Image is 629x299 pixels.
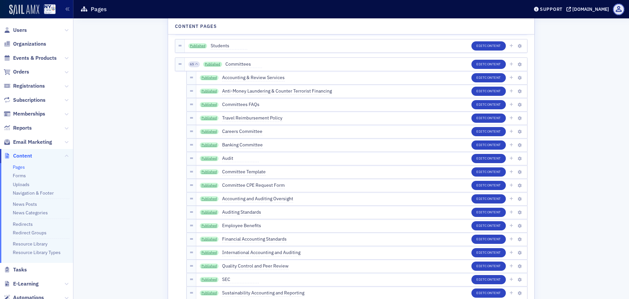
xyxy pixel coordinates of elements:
[222,128,262,135] span: Careers Committee
[200,169,219,175] a: Published
[4,124,32,132] a: Reports
[485,196,501,201] span: Content
[4,280,39,288] a: E-Learning
[485,237,501,241] span: Content
[4,96,46,104] a: Subscriptions
[200,290,219,296] a: Published
[222,236,287,243] span: Financial Accounting Standards
[471,41,506,51] button: EditContent
[485,250,501,255] span: Content
[485,169,501,174] span: Content
[471,221,506,230] button: EditContent
[471,140,506,150] button: EditContent
[471,248,506,257] button: EditContent
[13,54,57,62] span: Events & Products
[471,60,506,69] button: EditContent
[4,68,29,75] a: Orders
[471,208,506,217] button: EditContent
[200,129,219,134] a: Published
[13,164,25,170] a: Pages
[222,276,259,283] span: SEC
[222,115,282,122] span: Travel Reimbursement Policy
[200,210,219,215] a: Published
[222,141,263,149] span: Banking Committee
[485,210,501,214] span: Content
[485,142,501,147] span: Content
[572,6,609,12] div: [DOMAIN_NAME]
[44,4,56,14] img: SailAMX
[471,235,506,244] button: EditContent
[200,102,219,107] a: Published
[485,89,501,93] span: Content
[4,82,45,90] a: Registrations
[4,54,57,62] a: Events & Products
[222,101,259,108] span: Committees FAQs
[200,89,219,94] a: Published
[485,116,501,120] span: Content
[13,190,54,196] a: Navigation & Footer
[13,27,27,34] span: Users
[200,156,219,161] a: Published
[471,100,506,109] button: EditContent
[222,182,285,189] span: Committee CPE Request Form
[485,62,501,66] span: Content
[9,5,39,15] img: SailAMX
[13,230,47,236] a: Redirect Groups
[222,263,289,270] span: Quality Control and Peer Review
[13,139,52,146] span: Email Marketing
[222,209,261,216] span: Auditing Standards
[485,223,501,228] span: Content
[4,40,46,48] a: Organizations
[200,75,219,80] a: Published
[222,168,266,176] span: Committee Template
[13,182,29,187] a: Uploads
[613,4,624,15] span: Profile
[13,241,48,247] a: Resource Library
[471,154,506,163] button: EditContent
[200,277,219,282] a: Published
[471,275,506,284] button: EditContent
[222,155,259,162] span: Audit
[203,62,222,67] a: Published
[13,96,46,104] span: Subscriptions
[485,264,501,268] span: Content
[200,116,219,121] a: Published
[222,289,304,297] span: Sustainability Accounting and Reporting
[13,40,46,48] span: Organizations
[13,173,26,179] a: Forms
[471,288,506,298] button: EditContent
[471,167,506,177] button: EditContent
[175,23,217,30] h4: Content Pages
[200,237,219,242] a: Published
[13,152,32,160] span: Content
[485,102,501,107] span: Content
[13,201,37,207] a: News Posts
[13,124,32,132] span: Reports
[485,129,501,134] span: Content
[222,222,261,229] span: Employee Benefits
[91,5,107,13] h1: Pages
[200,196,219,202] a: Published
[4,110,45,117] a: Memberships
[211,42,247,50] span: Students
[471,127,506,136] button: EditContent
[200,142,219,148] a: Published
[471,181,506,190] button: EditContent
[485,75,501,80] span: Content
[540,6,562,12] div: Support
[225,61,262,68] span: Committees
[13,110,45,117] span: Memberships
[200,264,219,269] a: Published
[471,73,506,82] button: EditContent
[471,114,506,123] button: EditContent
[4,27,27,34] a: Users
[13,68,29,75] span: Orders
[200,183,219,188] a: Published
[485,156,501,160] span: Content
[471,262,506,271] button: EditContent
[4,152,32,160] a: Content
[13,210,48,216] a: News Categories
[13,82,45,90] span: Registrations
[222,74,285,81] span: Accounting & Review Services
[222,88,332,95] span: Anti-Money Laundering & Counter Terrorist Financing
